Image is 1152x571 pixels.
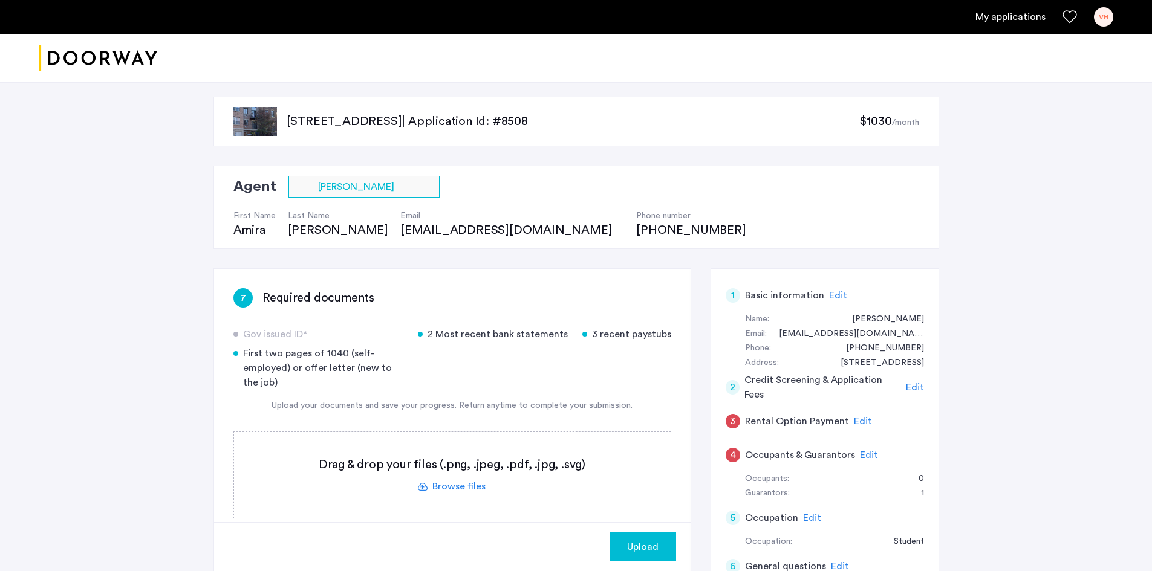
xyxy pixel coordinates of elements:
div: 7 [233,288,253,308]
img: apartment [233,107,277,136]
h5: Occupation [745,511,798,525]
div: 4 [726,448,740,462]
span: Edit [854,416,872,426]
div: Gov issued ID* [233,327,403,341]
span: Edit [860,450,878,460]
div: [EMAIL_ADDRESS][DOMAIN_NAME] [400,222,624,239]
h3: Required documents [262,289,374,306]
div: Name: [745,312,769,327]
div: +12035034119 [834,341,924,356]
div: Address: [745,356,779,370]
div: 1368 Pacific Street, #3 [828,356,924,370]
button: button [610,532,676,561]
div: 1 [726,288,740,303]
span: $1030 [859,115,891,127]
div: Upload your documents and save your progress. Return anytime to complete your submission. [233,399,671,412]
sub: /month [892,118,919,127]
h5: Rental Option Payment [745,414,849,428]
div: 5 [726,511,740,525]
div: 0 [906,472,924,486]
div: 3 recent paystubs [582,327,671,341]
h5: Occupants & Guarantors [745,448,855,462]
div: Phone: [745,341,771,356]
h4: Email [400,210,624,222]
h4: First Name [233,210,276,222]
div: v.huynh0917@gmail.com [767,327,924,341]
div: 2 Most recent bank statements [418,327,568,341]
h5: Basic information [745,288,824,303]
span: Edit [829,291,847,300]
div: Vanessa Huynh [840,312,924,327]
div: First two pages of 1040 (self-employed) or offer letter (new to the job) [233,346,403,390]
h4: Phone number [636,210,746,222]
div: Email: [745,327,767,341]
a: My application [975,10,1046,24]
p: [STREET_ADDRESS] | Application Id: #8508 [287,113,860,130]
div: 3 [726,414,740,428]
div: [PHONE_NUMBER] [636,222,746,239]
div: Student [882,535,924,549]
img: logo [39,36,157,81]
span: Edit [803,513,821,523]
h5: Credit Screening & Application Fees [744,373,901,402]
div: Occupants: [745,472,789,486]
div: Amira [233,222,276,239]
div: VH [1094,7,1113,27]
h2: Agent [233,176,276,198]
a: Cazamio logo [39,36,157,81]
a: Favorites [1063,10,1077,24]
span: Edit [906,382,924,392]
span: Upload [627,540,659,554]
div: [PERSON_NAME] [288,222,388,239]
div: 2 [726,380,740,395]
div: 1 [909,486,924,501]
div: Guarantors: [745,486,790,501]
div: Occupation: [745,535,792,549]
h4: Last Name [288,210,388,222]
span: Edit [831,561,849,571]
